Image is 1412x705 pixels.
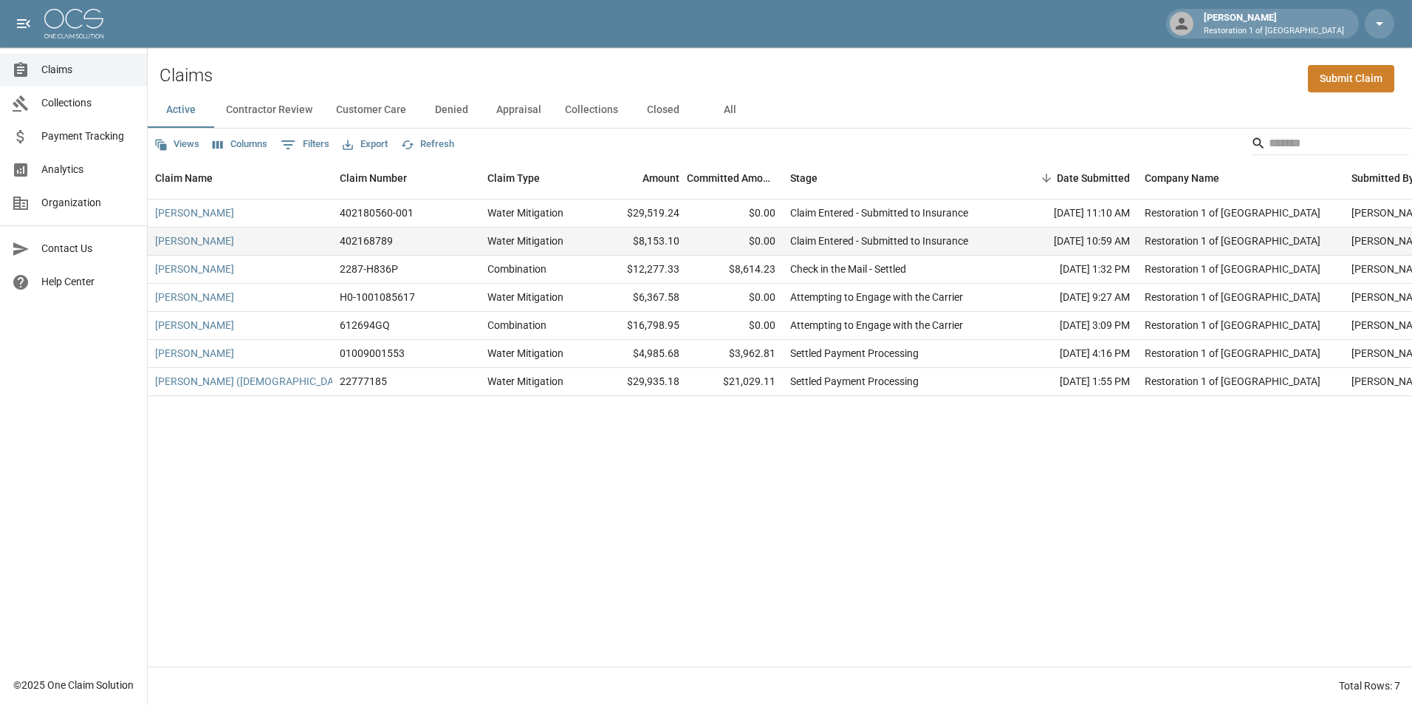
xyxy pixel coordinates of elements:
[214,92,324,128] button: Contractor Review
[41,62,135,78] span: Claims
[591,312,687,340] div: $16,798.95
[340,234,393,248] div: 402168789
[340,262,398,276] div: 2287-H836P
[148,92,214,128] button: Active
[339,133,391,156] button: Export
[1004,284,1137,312] div: [DATE] 9:27 AM
[155,234,234,248] a: [PERSON_NAME]
[1308,65,1394,92] a: Submit Claim
[630,92,696,128] button: Closed
[1004,228,1137,256] div: [DATE] 10:59 AM
[1204,25,1344,38] p: Restoration 1 of [GEOGRAPHIC_DATA]
[487,318,546,333] div: Combination
[324,92,418,128] button: Customer Care
[1004,157,1137,199] div: Date Submitted
[487,234,563,248] div: Water Mitigation
[553,92,630,128] button: Collections
[591,368,687,396] div: $29,935.18
[148,92,1412,128] div: dynamic tabs
[1145,205,1320,220] div: Restoration 1 of Grand Rapids
[696,92,763,128] button: All
[1198,10,1350,37] div: [PERSON_NAME]
[790,318,963,333] div: Attempting to Engage with the Carrier
[209,133,271,156] button: Select columns
[487,205,563,220] div: Water Mitigation
[151,133,203,156] button: Views
[790,262,906,276] div: Check in the Mail - Settled
[790,157,818,199] div: Stage
[591,256,687,284] div: $12,277.33
[13,678,134,692] div: © 2025 One Claim Solution
[1004,368,1137,396] div: [DATE] 1:55 PM
[155,346,234,361] a: [PERSON_NAME]
[790,234,968,248] div: Claim Entered - Submitted to Insurance
[687,312,783,340] div: $0.00
[418,92,484,128] button: Denied
[591,340,687,368] div: $4,985.68
[41,129,135,144] span: Payment Tracking
[155,157,213,199] div: Claim Name
[687,228,783,256] div: $0.00
[155,205,234,220] a: [PERSON_NAME]
[340,346,405,361] div: 01009001553
[332,157,480,199] div: Claim Number
[1145,290,1320,304] div: Restoration 1 of Grand Rapids
[487,290,563,304] div: Water Mitigation
[1036,168,1057,188] button: Sort
[1145,262,1320,276] div: Restoration 1 of Grand Rapids
[790,290,963,304] div: Attempting to Engage with the Carrier
[277,133,333,157] button: Show filters
[1145,234,1320,248] div: Restoration 1 of Grand Rapids
[687,200,783,228] div: $0.00
[160,65,213,86] h2: Claims
[1004,340,1137,368] div: [DATE] 4:16 PM
[340,374,387,389] div: 22777185
[148,157,332,199] div: Claim Name
[687,157,783,199] div: Committed Amount
[1145,374,1320,389] div: Restoration 1 of Grand Rapids
[480,157,591,199] div: Claim Type
[487,262,546,276] div: Combination
[1004,200,1137,228] div: [DATE] 11:10 AM
[790,205,968,220] div: Claim Entered - Submitted to Insurance
[340,205,414,220] div: 402180560-001
[9,9,38,38] button: open drawer
[487,346,563,361] div: Water Mitigation
[1251,132,1409,158] div: Search
[591,157,687,199] div: Amount
[155,262,234,276] a: [PERSON_NAME]
[687,256,783,284] div: $8,614.23
[397,133,458,156] button: Refresh
[591,284,687,312] div: $6,367.58
[487,157,540,199] div: Claim Type
[1004,256,1137,284] div: [DATE] 1:32 PM
[591,228,687,256] div: $8,153.10
[41,274,135,290] span: Help Center
[687,284,783,312] div: $0.00
[155,318,234,333] a: [PERSON_NAME]
[155,290,234,304] a: [PERSON_NAME]
[591,200,687,228] div: $29,519.24
[41,241,135,256] span: Contact Us
[790,374,919,389] div: Settled Payment Processing
[1137,157,1344,199] div: Company Name
[155,374,352,389] a: [PERSON_NAME] ([DEMOGRAPHIC_DATA])
[642,157,679,199] div: Amount
[687,157,775,199] div: Committed Amount
[790,346,919,361] div: Settled Payment Processing
[1145,318,1320,333] div: Restoration 1 of Grand Rapids
[687,368,783,396] div: $21,029.11
[340,157,407,199] div: Claim Number
[41,95,135,111] span: Collections
[44,9,103,38] img: ocs-logo-white-transparent.png
[340,290,415,304] div: H0-1001085617
[484,92,553,128] button: Appraisal
[1145,157,1219,199] div: Company Name
[1145,346,1320,361] div: Restoration 1 of Grand Rapids
[1057,157,1130,199] div: Date Submitted
[687,340,783,368] div: $3,962.81
[41,162,135,177] span: Analytics
[340,318,390,333] div: 612694GQ
[1004,312,1137,340] div: [DATE] 3:09 PM
[1339,678,1400,693] div: Total Rows: 7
